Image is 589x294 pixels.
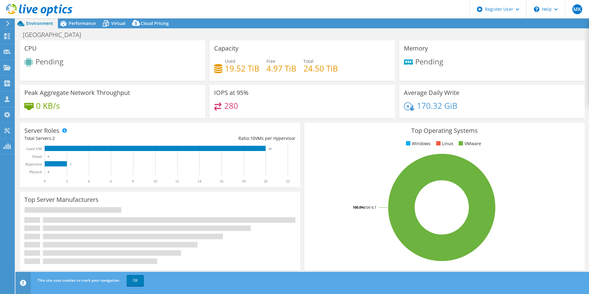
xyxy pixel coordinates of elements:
[24,135,160,142] div: Total Servers:
[266,65,296,72] h4: 4.97 TiB
[111,20,125,26] span: Virtual
[32,154,42,159] text: Virtual
[214,45,238,52] h3: Capacity
[417,102,457,109] h4: 170.32 GiB
[69,20,96,26] span: Performance
[286,179,290,183] text: 22
[110,179,112,183] text: 6
[52,135,55,141] span: 2
[132,179,134,183] text: 8
[36,102,60,109] h4: 0 KB/s
[26,147,42,151] text: Guest VM
[457,140,481,147] li: VMware
[141,20,169,26] span: Cloud Pricing
[88,179,90,183] text: 4
[266,58,275,64] span: Free
[224,102,238,109] h4: 280
[264,179,267,183] text: 20
[26,20,53,26] span: Environment
[48,170,49,174] text: 0
[24,89,130,96] h3: Peak Aggregate Network Throughput
[25,162,42,166] text: Hypervisor
[364,205,376,210] tspan: ESXi 6.7
[38,278,120,283] span: This site uses cookies to track your navigation.
[404,140,431,147] li: Windows
[242,179,246,183] text: 18
[250,135,255,141] span: 10
[20,31,91,38] h1: [GEOGRAPHIC_DATA]
[404,89,459,96] h3: Average Daily Write
[220,179,223,183] text: 16
[415,56,443,66] span: Pending
[534,6,539,12] svg: \n
[44,179,46,183] text: 0
[66,179,68,183] text: 2
[214,89,249,96] h3: IOPS at 95%
[225,58,235,64] span: Used
[160,135,295,142] div: Ratio: VMs per Hypervisor
[303,65,338,72] h4: 24.50 TiB
[309,127,580,134] h3: Top Operating Systems
[353,205,364,210] tspan: 100.0%
[197,179,201,183] text: 14
[127,275,144,286] a: OK
[70,163,71,166] text: 2
[404,45,428,52] h3: Memory
[225,65,259,72] h4: 19.52 TiB
[48,155,49,158] text: 0
[175,179,179,183] text: 12
[435,140,453,147] li: Linux
[269,147,272,150] text: 20
[35,56,63,67] span: Pending
[24,45,37,52] h3: CPU
[29,170,42,174] text: Physical
[303,58,314,64] span: Total
[24,196,99,203] h3: Top Server Manufacturers
[24,127,59,134] h3: Server Roles
[153,179,157,183] text: 10
[572,4,582,14] span: MK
